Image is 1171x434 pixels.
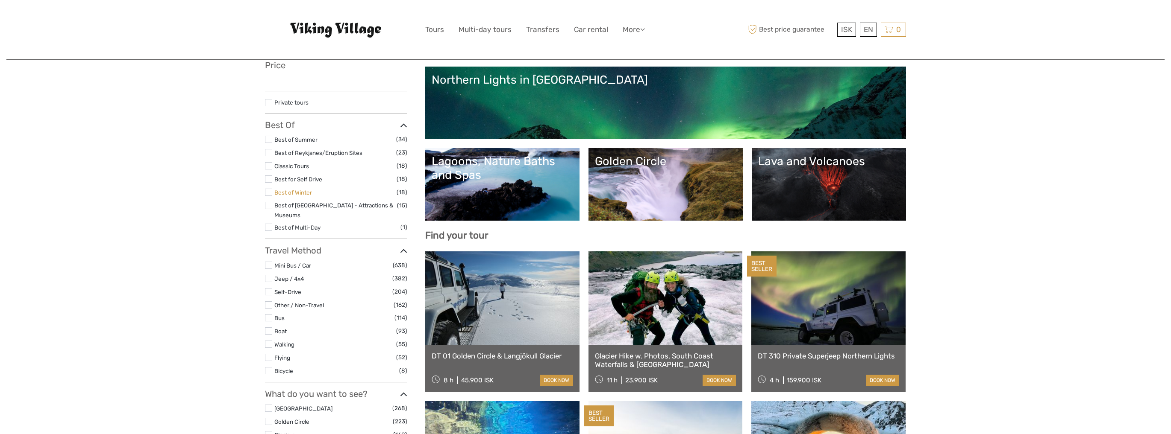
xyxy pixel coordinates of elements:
[396,352,407,362] span: (52)
[274,288,301,295] a: Self-Drive
[432,73,900,87] div: Northern Lights in [GEOGRAPHIC_DATA]
[274,302,324,309] a: Other / Non-Travel
[397,187,407,197] span: (18)
[623,23,645,36] a: More
[584,405,614,427] div: BEST SELLER
[432,154,573,214] a: Lagoons, Nature Baths and Spas
[394,300,407,310] span: (162)
[444,376,453,384] span: 8 h
[274,315,285,321] a: Bus
[758,154,900,168] div: Lava and Volcanoes
[274,354,290,361] a: Flying
[397,161,407,171] span: (18)
[393,417,407,426] span: (223)
[770,376,779,384] span: 4 h
[866,375,899,386] a: book now
[265,120,407,130] h3: Best Of
[758,352,899,360] a: DT 310 Private Superjeep Northern Lights
[574,23,608,36] a: Car rental
[747,256,777,277] div: BEST SELLER
[394,313,407,323] span: (114)
[895,25,902,34] span: 0
[274,275,304,282] a: Jeep / 4x4
[274,99,309,106] a: Private tours
[396,326,407,336] span: (93)
[595,154,736,168] div: Golden Circle
[274,189,312,196] a: Best of Winter
[393,260,407,270] span: (638)
[265,389,407,399] h3: What do you want to see?
[265,245,407,256] h3: Travel Method
[392,287,407,297] span: (204)
[397,174,407,184] span: (18)
[397,201,407,210] span: (15)
[703,375,736,386] a: book now
[274,224,321,231] a: Best of Multi-Day
[396,148,407,157] span: (23)
[607,376,618,384] span: 11 h
[459,23,512,36] a: Multi-day tours
[595,154,736,214] a: Golden Circle
[425,23,444,36] a: Tours
[841,25,852,34] span: ISK
[526,23,559,36] a: Transfers
[274,262,311,269] a: Mini Bus / Car
[461,376,494,384] div: 45.900 ISK
[425,230,488,241] b: Find your tour
[432,73,900,133] a: Northern Lights in [GEOGRAPHIC_DATA]
[274,328,287,335] a: Boat
[746,23,835,37] span: Best price guarantee
[625,376,658,384] div: 23.900 ISK
[265,60,407,70] h3: Price
[758,154,900,214] a: Lava and Volcanoes
[392,274,407,283] span: (382)
[595,352,736,369] a: Glacier Hike w. Photos, South Coast Waterfalls & [GEOGRAPHIC_DATA]
[396,134,407,144] span: (34)
[432,154,573,182] div: Lagoons, Nature Baths and Spas
[540,375,573,386] a: book now
[274,163,309,169] a: Classic Tours
[432,352,573,360] a: DT 01 Golden Circle & Langjökull Glacier
[400,222,407,232] span: (1)
[274,176,322,183] a: Best for Self Drive
[274,341,294,348] a: Walking
[392,403,407,413] span: (268)
[274,149,362,156] a: Best of Reykjanes/Eruption Sites
[274,202,393,218] a: Best of [GEOGRAPHIC_DATA] - Attractions & Museums
[274,367,293,374] a: Bicycle
[860,23,877,37] div: EN
[274,418,309,425] a: Golden Circle
[274,136,318,143] a: Best of Summer
[274,405,332,412] a: [GEOGRAPHIC_DATA]
[289,22,383,38] img: Viking Village - Hótel Víking
[787,376,821,384] div: 159.900 ISK
[396,339,407,349] span: (55)
[399,366,407,376] span: (8)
